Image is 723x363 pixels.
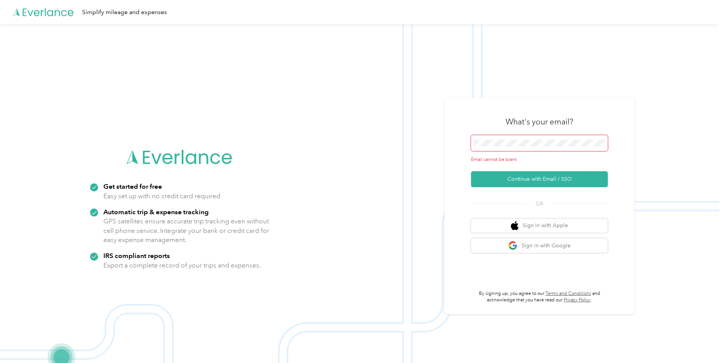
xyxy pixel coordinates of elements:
[471,171,608,187] button: Continue with Email / SSO
[471,218,608,233] button: apple logoSign in with Apple
[82,8,167,17] div: Simplify mileage and expenses
[564,297,591,303] a: Privacy Policy
[103,182,162,190] strong: Get started for free
[103,208,209,216] strong: Automatic trip & expense tracking
[103,217,270,245] p: GPS satellites ensure accurate trip tracking even without cell phone service. Integrate your bank...
[526,200,553,208] span: OR
[471,238,608,253] button: google logoSign in with Google
[508,241,518,250] img: google logo
[545,291,591,296] a: Terms and Conditions
[471,290,608,304] p: By signing up, you agree to our and acknowledge that you have read our .
[103,261,261,270] p: Export a complete record of your trips and expenses.
[103,191,220,201] p: Easy set up with no credit card required
[103,252,170,260] strong: IRS compliant reports
[506,116,573,127] h3: What's your email?
[471,156,608,163] div: Email cannot be blank
[511,221,518,231] img: apple logo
